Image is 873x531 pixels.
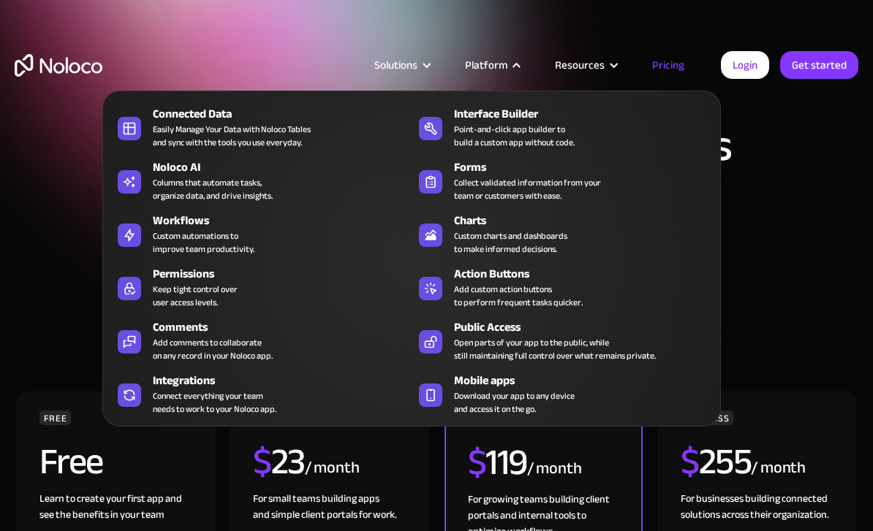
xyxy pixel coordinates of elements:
div: Action Buttons [454,265,719,283]
div: Platform [465,56,507,75]
div: Resources [555,56,605,75]
div: Comments [153,318,418,336]
span: $ [681,427,699,496]
a: CommentsAdd comments to collaborateon any record in your Noloco app. [110,316,412,365]
div: / month [751,456,806,480]
div: Public Access [454,318,719,336]
div: / month [527,457,582,481]
a: IntegrationsConnect everything your teamneeds to work to your Noloco app. [110,369,412,419]
div: Add custom action buttons to perform frequent tasks quicker. [454,283,583,309]
a: Interface BuilderPoint-and-click app builder tobuild a custom app without code. [412,102,713,152]
div: Noloco AI [153,158,418,176]
div: Point-and-click app builder to build a custom app without code. [454,123,575,149]
a: Get started [780,51,858,79]
h2: 119 [468,444,527,481]
a: WorkflowsCustom automations toimprove team productivity. [110,209,412,259]
div: Connect everything your team needs to work to your Noloco app. [153,389,276,416]
h2: Free [39,443,103,480]
div: Columns that automate tasks, organize data, and drive insights. [153,176,273,202]
div: Easily Manage Your Data with Noloco Tables and sync with the tools you use everyday. [153,123,311,149]
div: Connected Data [153,105,418,123]
span: $ [468,428,486,497]
a: Login [721,51,769,79]
div: FREE [39,410,72,425]
div: Mobile apps [454,372,719,389]
div: Workflows [153,212,418,229]
a: Mobile appsDownload your app to any deviceand access it on the go. [412,369,713,419]
a: Action ButtonsAdd custom action buttonsto perform frequent tasks quicker. [412,262,713,312]
h2: 23 [253,443,305,480]
h2: 255 [681,443,751,480]
a: home [15,54,102,77]
div: Interface Builder [454,105,719,123]
h1: A plan for organizations of all sizes [15,124,858,168]
div: Add comments to collaborate on any record in your Noloco app. [153,336,273,362]
a: Noloco AIColumns that automate tasks,organize data, and drive insights. [110,156,412,205]
nav: Platform [102,70,721,427]
div: Platform [447,56,537,75]
div: Resources [537,56,634,75]
div: Forms [454,158,719,176]
div: Open parts of your app to the public, while still maintaining full control over what remains priv... [454,336,656,362]
a: ChartsCustom charts and dashboardsto make informed decisions. [412,209,713,259]
div: Permissions [153,265,418,283]
div: Integrations [153,372,418,389]
div: Solutions [374,56,417,75]
div: Collect validated information from your team or customers with ease. [454,176,601,202]
span: Download your app to any device and access it on the go. [454,389,575,416]
div: Keep tight control over user access levels. [153,283,238,309]
a: Connected DataEasily Manage Your Data with Noloco Tablesand sync with the tools you use everyday. [110,102,412,152]
a: Pricing [634,56,703,75]
div: Solutions [356,56,447,75]
span: $ [253,427,271,496]
div: Custom charts and dashboards to make informed decisions. [454,229,567,256]
div: Charts [454,212,719,229]
a: FormsCollect validated information from yourteam or customers with ease. [412,156,713,205]
div: Custom automations to improve team productivity. [153,229,254,256]
div: / month [305,456,360,480]
a: Public AccessOpen parts of your app to the public, whilestill maintaining full control over what ... [412,316,713,365]
a: PermissionsKeep tight control overuser access levels. [110,262,412,312]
